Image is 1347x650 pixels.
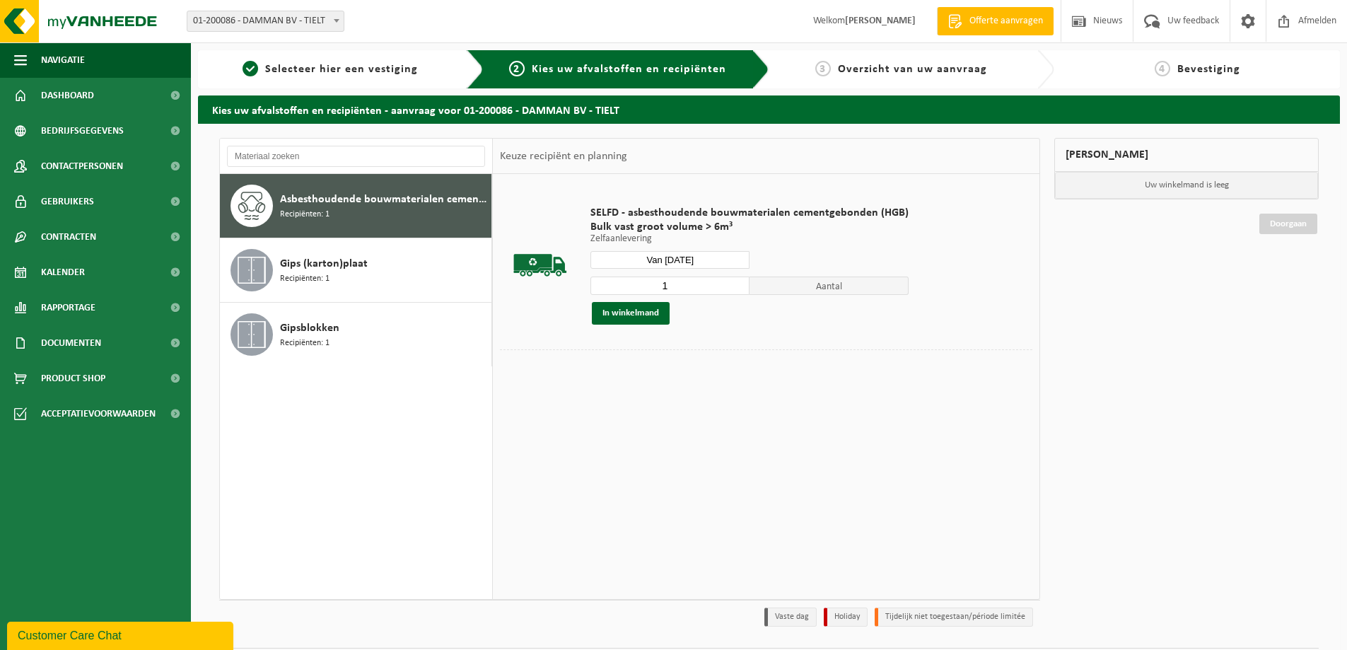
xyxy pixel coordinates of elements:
span: Documenten [41,325,101,361]
span: Overzicht van uw aanvraag [838,64,987,75]
a: 1Selecteer hier een vestiging [205,61,455,78]
span: Dashboard [41,78,94,113]
button: In winkelmand [592,302,670,325]
a: Offerte aanvragen [937,7,1054,35]
h2: Kies uw afvalstoffen en recipiënten - aanvraag voor 01-200086 - DAMMAN BV - TIELT [198,95,1340,123]
span: Aantal [750,277,909,295]
button: Gipsblokken Recipiënten: 1 [220,303,492,366]
p: Uw winkelmand is leeg [1055,172,1318,199]
input: Selecteer datum [590,251,750,269]
span: Gipsblokken [280,320,339,337]
span: Rapportage [41,290,95,325]
button: Gips (karton)plaat Recipiënten: 1 [220,238,492,303]
div: [PERSON_NAME] [1054,138,1319,172]
span: Asbesthoudende bouwmaterialen cementgebonden (hechtgebonden) [280,191,488,208]
input: Materiaal zoeken [227,146,485,167]
span: Product Shop [41,361,105,396]
span: 01-200086 - DAMMAN BV - TIELT [187,11,344,32]
span: Recipiënten: 1 [280,337,330,350]
span: 4 [1155,61,1170,76]
p: Zelfaanlevering [590,234,909,244]
span: Recipiënten: 1 [280,272,330,286]
a: Doorgaan [1259,214,1317,234]
span: 01-200086 - DAMMAN BV - TIELT [187,11,344,31]
span: Kies uw afvalstoffen en recipiënten [532,64,726,75]
span: Gebruikers [41,184,94,219]
span: Bulk vast groot volume > 6m³ [590,220,909,234]
span: Navigatie [41,42,85,78]
span: SELFD - asbesthoudende bouwmaterialen cementgebonden (HGB) [590,206,909,220]
span: 1 [243,61,258,76]
span: Contactpersonen [41,149,123,184]
span: Gips (karton)plaat [280,255,368,272]
li: Holiday [824,608,868,627]
iframe: chat widget [7,619,236,650]
span: Selecteer hier een vestiging [265,64,418,75]
span: 2 [509,61,525,76]
li: Vaste dag [764,608,817,627]
span: Recipiënten: 1 [280,208,330,221]
span: Bevestiging [1177,64,1240,75]
span: 3 [815,61,831,76]
span: Bedrijfsgegevens [41,113,124,149]
strong: [PERSON_NAME] [845,16,916,26]
span: Acceptatievoorwaarden [41,396,156,431]
span: Contracten [41,219,96,255]
div: Keuze recipiënt en planning [493,139,634,174]
span: Kalender [41,255,85,290]
button: Asbesthoudende bouwmaterialen cementgebonden (hechtgebonden) Recipiënten: 1 [220,174,492,238]
span: Offerte aanvragen [966,14,1046,28]
li: Tijdelijk niet toegestaan/période limitée [875,608,1033,627]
